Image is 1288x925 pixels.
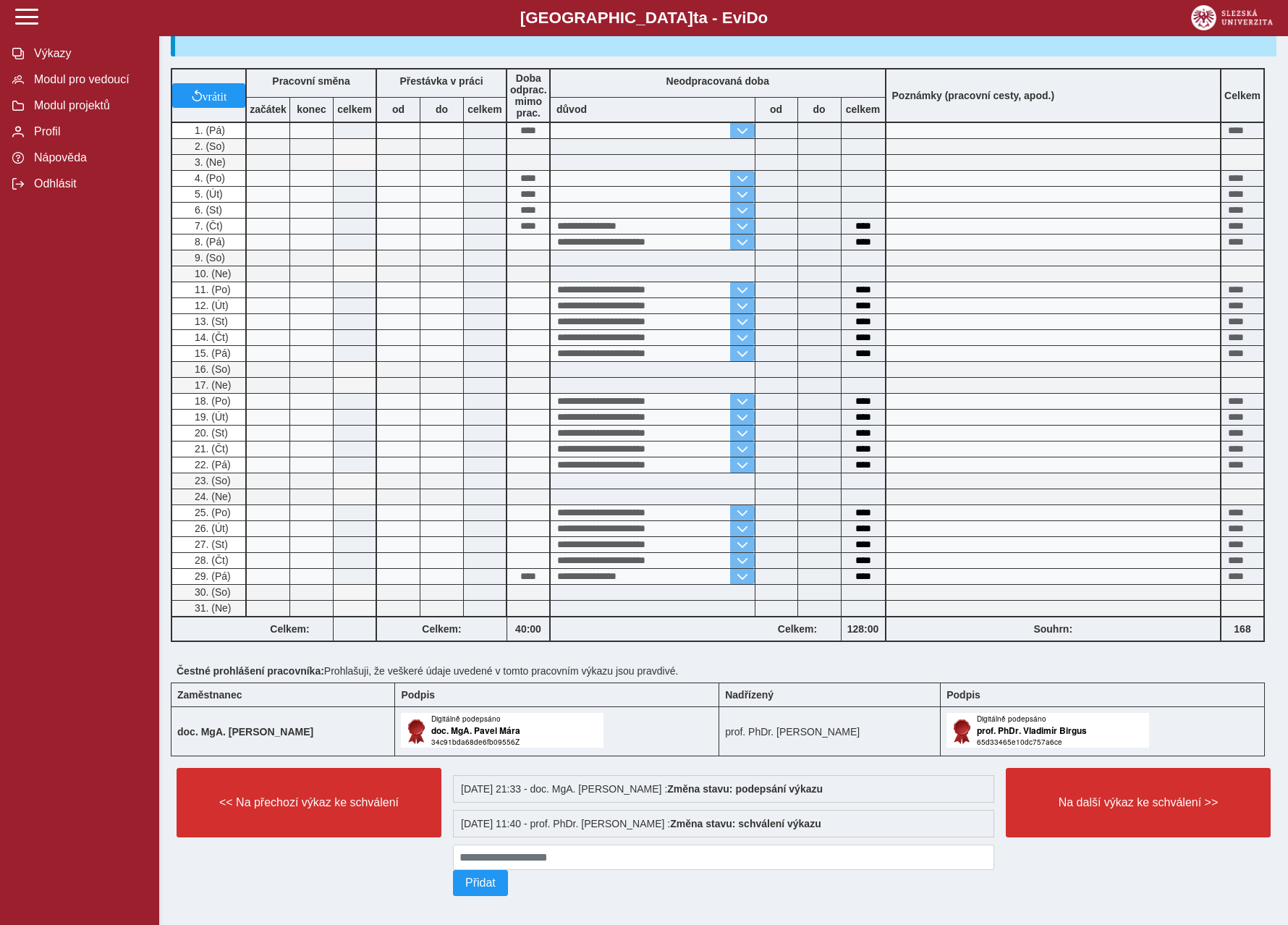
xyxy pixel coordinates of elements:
b: Podpis [946,689,980,701]
button: vrátit [172,83,245,108]
span: 21. (Čt) [192,443,229,455]
b: Podpis [401,689,435,701]
b: Poznámky (pracovní cesty, apod.) [886,90,1061,101]
b: celkem [464,104,506,115]
span: 14. (Čt) [192,331,229,343]
img: Digitálně podepsáno uživatelem [946,713,1149,748]
span: 23. (So) [192,475,231,486]
b: Neodpracovaná doba [666,75,769,87]
b: Pracovní směna [272,75,349,87]
span: 22. (Pá) [192,459,231,470]
span: 10. (Ne) [192,268,232,279]
div: Prohlašuji, že veškeré údaje uvedené v tomto pracovním výkazu jsou pravdivé. [171,659,1276,683]
b: 128:00 [842,623,885,635]
b: Změna stavu: podepsání výkazu [667,783,823,795]
b: konec [290,104,333,115]
td: prof. PhDr. [PERSON_NAME] [719,707,941,756]
span: Modul pro vedoucí [30,73,147,86]
span: 15. (Pá) [192,347,231,359]
b: Celkem: [755,623,841,635]
span: Profil [30,125,147,138]
span: Nápověda [30,151,147,164]
span: o [758,9,768,27]
b: Změna stavu: schválení výkazu [670,818,821,829]
span: Modul projektů [30,99,147,112]
b: začátek [247,104,289,115]
span: Přidat [465,877,496,890]
span: 26. (Út) [192,523,229,534]
span: Na další výkaz ke schválení >> [1018,796,1258,809]
span: 5. (Út) [192,188,223,200]
span: << Na přechozí výkaz ke schválení [189,796,429,809]
span: 11. (Po) [192,284,231,295]
b: Přestávka v práci [399,75,483,87]
b: Celkem [1224,90,1261,101]
span: 29. (Pá) [192,570,231,582]
b: Nadřízený [725,689,774,701]
span: 20. (St) [192,427,228,439]
b: 40:00 [507,623,549,635]
b: 168 [1221,623,1263,635]
span: 30. (So) [192,586,231,598]
span: 9. (So) [192,252,225,263]
img: logo_web_su.png [1191,5,1273,30]
span: 27. (St) [192,538,228,550]
b: Čestné prohlášení pracovníka: [177,665,324,677]
span: 17. (Ne) [192,379,232,391]
b: celkem [334,104,376,115]
span: 6. (St) [192,204,222,216]
span: 4. (Po) [192,172,225,184]
span: 19. (Út) [192,411,229,423]
span: 12. (Út) [192,300,229,311]
span: 2. (So) [192,140,225,152]
b: důvod [556,104,587,115]
button: Přidat [453,870,508,896]
span: Odhlásit [30,177,147,190]
b: od [755,104,797,115]
b: do [798,104,841,115]
b: Zaměstnanec [177,689,242,701]
b: Celkem: [377,623,507,635]
button: Na další výkaz ke schválení >> [1006,768,1271,837]
span: 8. (Pá) [192,236,225,248]
div: [DATE] 21:33 - doc. MgA. [PERSON_NAME] : [453,775,994,803]
span: D [746,9,758,27]
b: doc. MgA. [PERSON_NAME] [177,726,313,738]
b: celkem [842,104,885,115]
b: [GEOGRAPHIC_DATA] a - Evi [43,9,1245,28]
b: od [377,104,420,115]
span: 7. (Čt) [192,220,223,232]
button: << Na přechozí výkaz ke schválení [177,768,441,837]
span: 18. (Po) [192,395,231,407]
span: 25. (Po) [192,507,231,518]
span: 31. (Ne) [192,602,232,614]
div: [DATE] 11:40 - prof. PhDr. [PERSON_NAME] : [453,810,994,837]
span: 28. (Čt) [192,554,229,566]
span: 3. (Ne) [192,156,226,168]
span: 24. (Ne) [192,491,232,502]
span: 13. (St) [192,316,228,327]
img: Digitálně podepsáno uživatelem [401,713,603,748]
b: Doba odprac. mimo prac. [510,72,547,119]
span: 1. (Pá) [192,124,225,136]
span: Výkazy [30,47,147,60]
b: Souhrn: [1033,623,1072,635]
span: t [693,9,698,27]
span: 16. (So) [192,363,231,375]
span: vrátit [203,90,227,101]
b: Celkem: [247,623,333,635]
b: do [420,104,463,115]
